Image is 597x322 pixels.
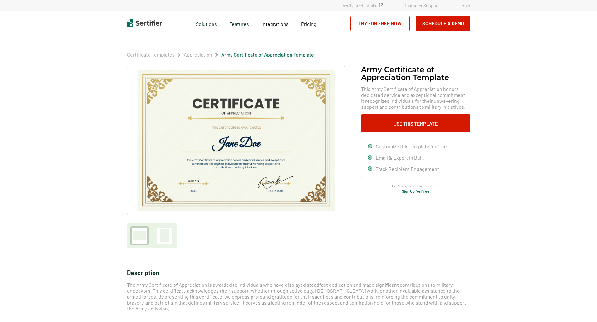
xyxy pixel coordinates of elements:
[221,52,314,57] a: Army Certificate of Appreciation​ Template
[301,19,316,27] a: Pricing
[196,19,217,27] span: Solutions
[262,21,289,27] span: Integrations
[343,3,383,8] a: Verify Credentials
[137,70,335,211] img: Army Certificate of Appreciation​ Template
[379,3,383,7] img: Verified
[221,52,314,58] span: Army Certificate of Appreciation​ Template
[127,282,466,311] span: The Army Certificate of Appreciation is awarded to individuals who have displayed steadfast dedic...
[184,52,212,58] span: Appreciation
[361,66,470,81] h1: Army Certificate of Appreciation​ Template
[262,19,289,27] a: Integrations
[350,16,410,31] a: Try for Free Now
[127,52,175,58] span: Certificate Templates
[376,143,447,149] span: Customize this template for free
[127,52,175,57] a: Certificate Templates
[392,183,439,189] span: Don’t have a Sertifier account?
[376,166,439,172] span: Track Recipient Engagement
[376,155,424,161] span: Email & Export in Bulk
[127,52,314,58] div: Breadcrumb
[229,19,249,27] span: Features
[127,269,159,276] span: Description
[127,19,162,27] img: Sertifier | Digital Credentialing Platform
[402,189,429,193] a: Sign Up for Free
[361,86,470,110] span: This Army Certificate of Appreciation honors dedicated service and exceptional commitment. It rec...
[361,114,470,132] button: Use This Template
[184,52,212,57] a: Appreciation
[459,3,470,8] a: Login
[404,3,439,8] a: Customer Support
[301,21,316,27] span: Pricing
